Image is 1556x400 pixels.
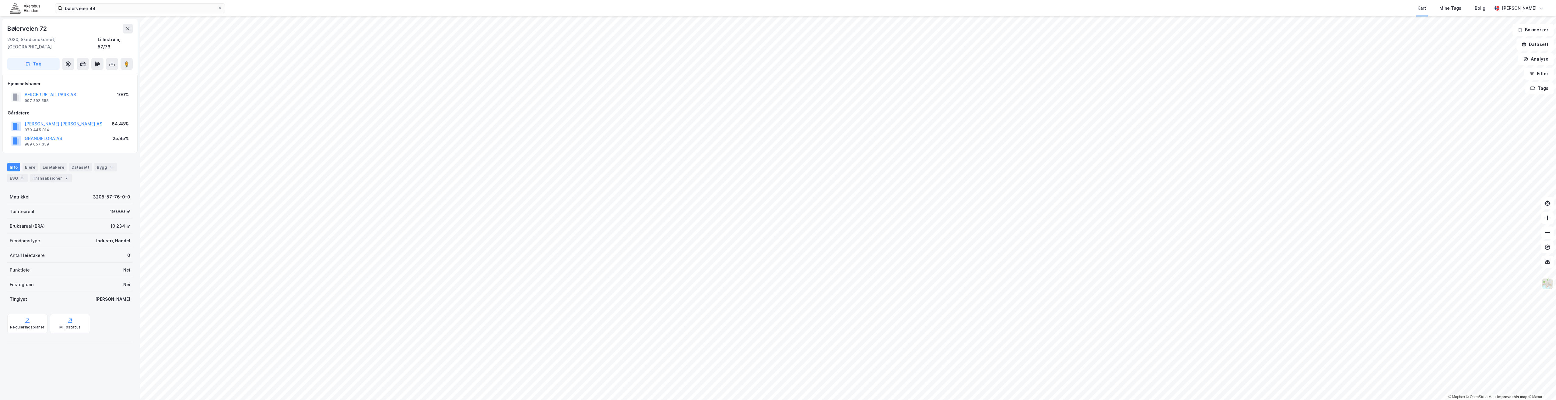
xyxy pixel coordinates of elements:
div: 3205-57-76-0-0 [93,193,130,201]
div: Bygg [94,163,117,171]
div: 3 [19,175,25,181]
button: Tag [7,58,60,70]
div: Gårdeiere [8,109,132,117]
button: Filter [1524,68,1554,80]
div: Lillestrøm, 57/76 [98,36,133,51]
div: Nei [123,266,130,274]
div: Eiere [23,163,38,171]
img: Z [1542,278,1553,289]
div: Bruksareal (BRA) [10,223,45,230]
input: Søk på adresse, matrikkel, gårdeiere, leietakere eller personer [62,4,218,13]
div: 2020, Skedsmokorset, [GEOGRAPHIC_DATA] [7,36,98,51]
div: 19 000 ㎡ [110,208,130,215]
button: Bokmerker [1512,24,1554,36]
button: Datasett [1516,38,1554,51]
div: Industri, Handel [96,237,130,244]
div: Bølerveien 72 [7,24,48,33]
div: [PERSON_NAME] [1502,5,1537,12]
div: Miljøstatus [59,325,81,330]
div: Reguleringsplaner [10,325,44,330]
a: Mapbox [1448,395,1465,399]
div: Nei [123,281,130,288]
a: OpenStreetMap [1466,395,1496,399]
div: Tinglyst [10,296,27,303]
div: 989 057 359 [25,142,49,147]
div: Transaksjoner [30,174,72,182]
div: 2 [63,175,69,181]
div: ESG [7,174,28,182]
div: Kontrollprogram for chat [1526,371,1556,400]
div: Mine Tags [1439,5,1461,12]
div: 25.95% [113,135,129,142]
div: Punktleie [10,266,30,274]
div: 0 [127,252,130,259]
div: Datasett [69,163,92,171]
div: Matrikkel [10,193,30,201]
iframe: Chat Widget [1526,371,1556,400]
div: Tomteareal [10,208,34,215]
div: 64.48% [112,120,129,128]
div: Festegrunn [10,281,33,288]
div: Kart [1418,5,1426,12]
div: 100% [117,91,129,98]
div: Leietakere [40,163,67,171]
button: Tags [1525,82,1554,94]
div: Bolig [1475,5,1485,12]
div: 3 [108,164,114,170]
div: Info [7,163,20,171]
a: Improve this map [1497,395,1527,399]
div: Antall leietakere [10,252,45,259]
button: Analyse [1518,53,1554,65]
img: akershus-eiendom-logo.9091f326c980b4bce74ccdd9f866810c.svg [10,3,40,13]
div: Eiendomstype [10,237,40,244]
div: Hjemmelshaver [8,80,132,87]
div: [PERSON_NAME] [95,296,130,303]
div: 10 234 ㎡ [110,223,130,230]
div: 997 392 558 [25,98,49,103]
div: 979 445 814 [25,128,49,132]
